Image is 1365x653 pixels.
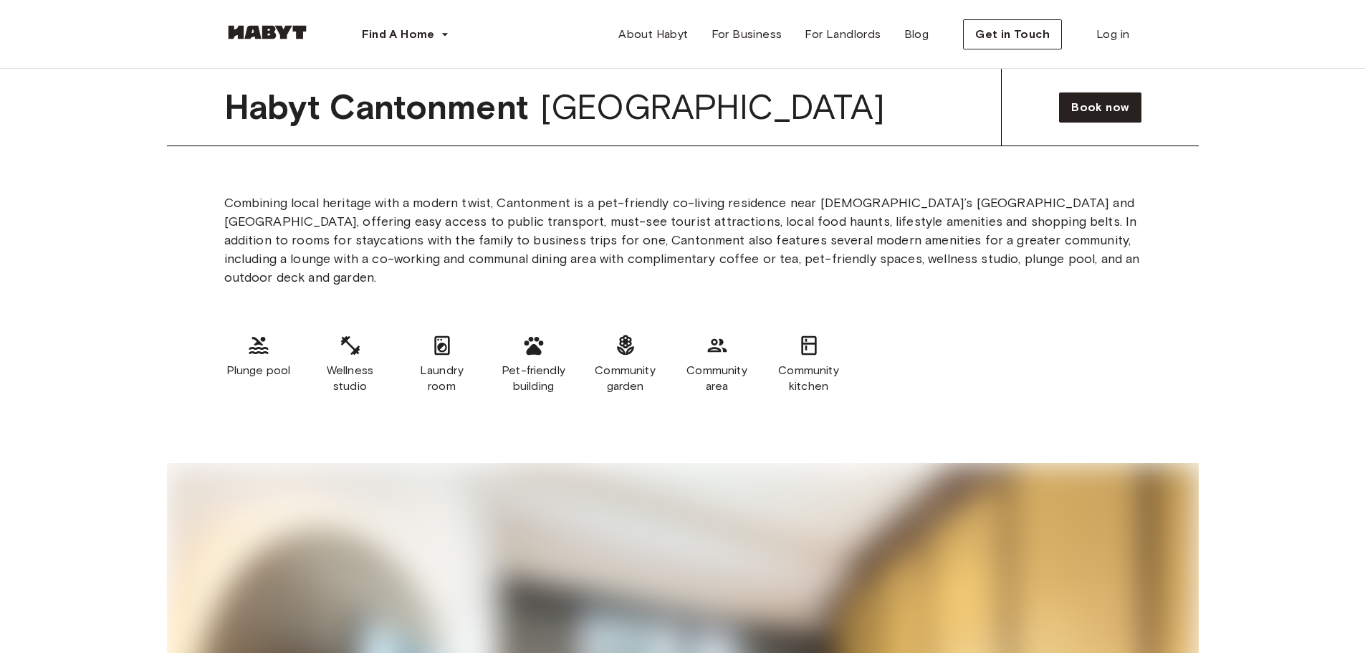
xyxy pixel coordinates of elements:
span: Community kitchen [775,363,843,394]
span: Blog [904,26,929,43]
button: Find A Home [350,20,461,49]
span: For Landlords [805,26,881,43]
button: Get in Touch [963,19,1062,49]
span: Find A Home [362,26,435,43]
img: Habyt [224,25,310,39]
span: Get in Touch [975,26,1050,43]
span: Log in [1096,26,1129,43]
span: Pet-friendly building [499,363,568,394]
a: Book now [1059,92,1141,123]
a: Blog [893,20,941,49]
p: Combining local heritage with a modern twist, Cantonment is a pet-friendly co-living residence ne... [224,194,1141,287]
span: Community area [683,363,752,394]
span: Laundry room [408,363,476,394]
a: For Landlords [793,20,892,49]
span: For Business [712,26,782,43]
span: Wellness studio [316,363,385,394]
a: Log in [1085,20,1141,49]
a: About Habyt [607,20,699,49]
span: Habyt Cantonment [224,86,529,128]
a: For Business [700,20,794,49]
span: [GEOGRAPHIC_DATA] [540,86,886,128]
span: Community garden [591,363,660,394]
span: Book now [1071,99,1129,116]
span: About Habyt [618,26,688,43]
span: Plunge pool [226,363,291,378]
